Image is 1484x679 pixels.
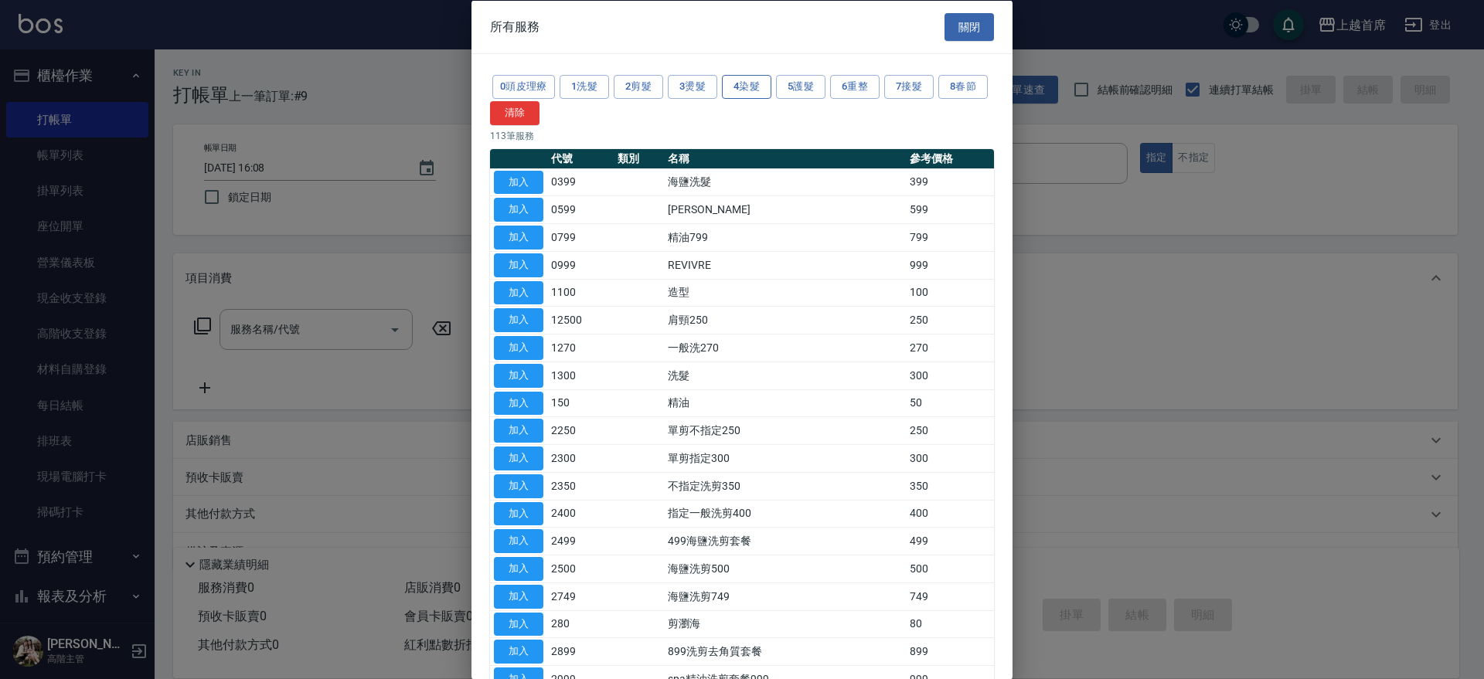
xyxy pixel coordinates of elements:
td: 1270 [547,334,614,362]
td: 2749 [547,582,614,610]
button: 8春節 [938,75,988,99]
td: 499海鹽洗剪套餐 [664,527,906,555]
td: 0399 [547,168,614,196]
td: 0799 [547,223,614,251]
td: 999 [906,251,994,279]
td: 2400 [547,500,614,528]
td: [PERSON_NAME] [664,195,906,223]
td: 350 [906,472,994,500]
td: 2499 [547,527,614,555]
td: 2500 [547,555,614,582]
button: 5護髮 [776,75,825,99]
button: 0頭皮理療 [492,75,555,99]
td: 300 [906,444,994,472]
button: 1洗髮 [560,75,609,99]
td: 單剪不指定250 [664,416,906,444]
button: 加入 [494,308,543,332]
td: REVIVRE [664,251,906,279]
button: 加入 [494,501,543,525]
button: 加入 [494,253,543,277]
button: 加入 [494,336,543,360]
td: 0999 [547,251,614,279]
button: 4染髮 [722,75,771,99]
td: 單剪指定300 [664,444,906,472]
button: 加入 [494,529,543,553]
td: 2250 [547,416,614,444]
button: 關閉 [945,12,994,41]
td: 499 [906,527,994,555]
button: 加入 [494,640,543,664]
td: 不指定洗剪350 [664,472,906,500]
button: 加入 [494,226,543,250]
td: 749 [906,582,994,610]
td: 一般洗270 [664,334,906,362]
td: 0599 [547,195,614,223]
td: 50 [906,389,994,417]
th: 參考價格 [906,148,994,168]
td: 599 [906,195,994,223]
button: 加入 [494,612,543,636]
td: 海鹽洗剪500 [664,555,906,582]
span: 所有服務 [490,19,539,34]
td: 250 [906,306,994,334]
td: 1100 [547,279,614,307]
th: 類別 [614,148,664,168]
td: 造型 [664,279,906,307]
button: 加入 [494,419,543,443]
p: 113 筆服務 [490,128,994,142]
button: 加入 [494,391,543,415]
button: 加入 [494,363,543,387]
td: 12500 [547,306,614,334]
button: 加入 [494,584,543,608]
td: 270 [906,334,994,362]
button: 清除 [490,100,539,124]
td: 指定一般洗剪400 [664,500,906,528]
td: 300 [906,362,994,389]
button: 加入 [494,474,543,497]
td: 2350 [547,472,614,500]
td: 100 [906,279,994,307]
button: 3燙髮 [668,75,717,99]
td: 899洗剪去角質套餐 [664,637,906,665]
td: 399 [906,168,994,196]
td: 80 [906,610,994,638]
button: 加入 [494,170,543,194]
button: 加入 [494,280,543,304]
td: 1300 [547,362,614,389]
td: 150 [547,389,614,417]
th: 名稱 [664,148,906,168]
td: 肩頸250 [664,306,906,334]
button: 6重整 [830,75,880,99]
button: 2剪髮 [614,75,663,99]
td: 799 [906,223,994,251]
td: 精油 [664,389,906,417]
td: 洗髮 [664,362,906,389]
td: 400 [906,500,994,528]
th: 代號 [547,148,614,168]
td: 海鹽洗髮 [664,168,906,196]
td: 280 [547,610,614,638]
button: 7接髮 [884,75,934,99]
td: 250 [906,416,994,444]
button: 加入 [494,446,543,470]
td: 899 [906,637,994,665]
button: 加入 [494,198,543,222]
button: 加入 [494,557,543,581]
td: 2300 [547,444,614,472]
td: 500 [906,555,994,582]
td: 剪瀏海 [664,610,906,638]
td: 精油799 [664,223,906,251]
td: 2899 [547,637,614,665]
td: 海鹽洗剪749 [664,582,906,610]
